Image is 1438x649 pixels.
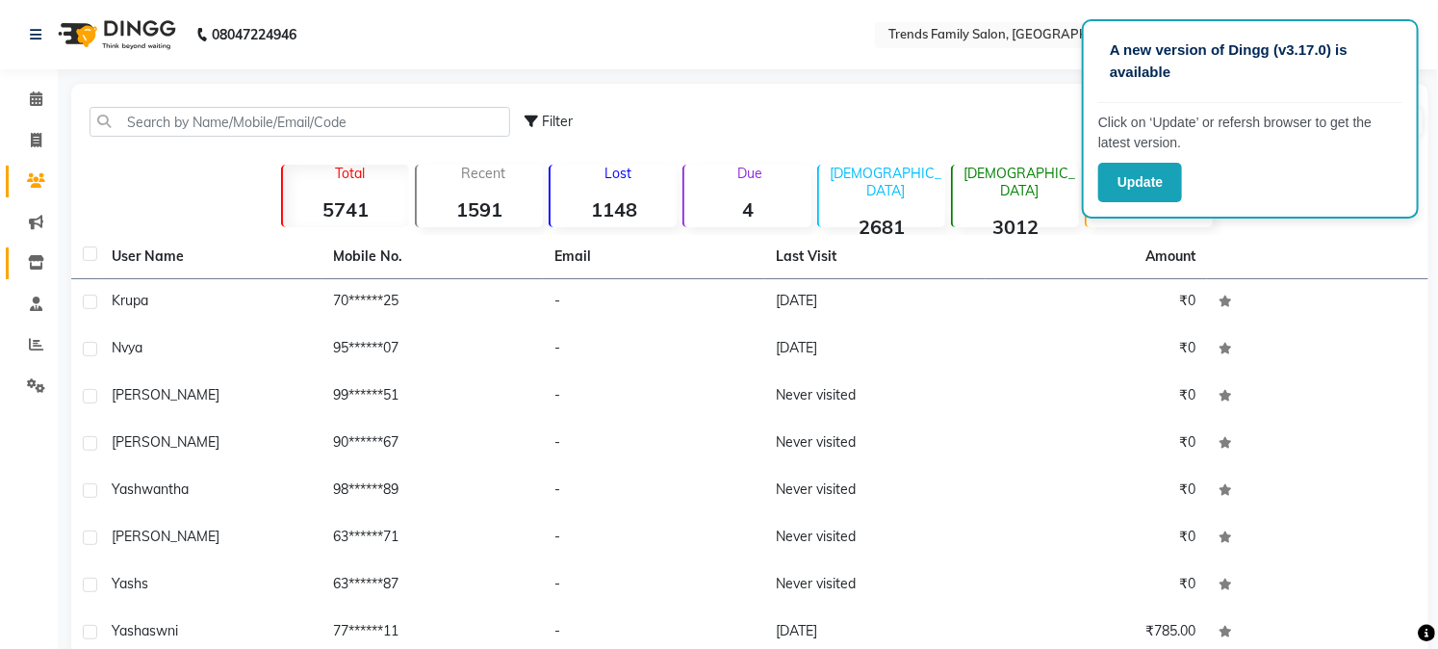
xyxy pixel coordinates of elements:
[551,197,677,221] strong: 1148
[986,562,1207,610] td: ₹0
[543,421,764,468] td: -
[543,235,764,279] th: Email
[321,235,543,279] th: Mobile No.
[542,113,573,130] span: Filter
[112,528,219,545] span: [PERSON_NAME]
[543,374,764,421] td: -
[764,515,986,562] td: Never visited
[986,421,1207,468] td: ₹0
[112,575,148,592] span: Yashs
[1098,163,1182,202] button: Update
[1110,39,1391,83] p: A new version of Dingg (v3.17.0) is available
[819,215,945,239] strong: 2681
[112,386,219,403] span: [PERSON_NAME]
[953,215,1079,239] strong: 3012
[764,279,986,326] td: [DATE]
[100,235,321,279] th: User Name
[543,468,764,515] td: -
[543,562,764,610] td: -
[212,8,296,62] b: 08047224946
[112,480,189,498] span: yashwantha
[764,562,986,610] td: Never visited
[291,165,409,182] p: Total
[283,197,409,221] strong: 5741
[543,515,764,562] td: -
[1098,113,1402,153] p: Click on ‘Update’ or refersh browser to get the latest version.
[558,165,677,182] p: Lost
[986,468,1207,515] td: ₹0
[112,622,178,639] span: Yashaswni
[764,421,986,468] td: Never visited
[112,339,142,356] span: Nvya
[112,292,148,309] span: Krupa
[764,235,986,279] th: Last Visit
[986,515,1207,562] td: ₹0
[688,165,810,182] p: Due
[684,197,810,221] strong: 4
[90,107,510,137] input: Search by Name/Mobile/Email/Code
[764,468,986,515] td: Never visited
[424,165,543,182] p: Recent
[827,165,945,199] p: [DEMOGRAPHIC_DATA]
[986,326,1207,374] td: ₹0
[986,374,1207,421] td: ₹0
[986,279,1207,326] td: ₹0
[1134,235,1207,278] th: Amount
[543,326,764,374] td: -
[543,279,764,326] td: -
[764,374,986,421] td: Never visited
[417,197,543,221] strong: 1591
[961,165,1079,199] p: [DEMOGRAPHIC_DATA]
[764,326,986,374] td: [DATE]
[49,8,181,62] img: logo
[112,433,219,451] span: [PERSON_NAME]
